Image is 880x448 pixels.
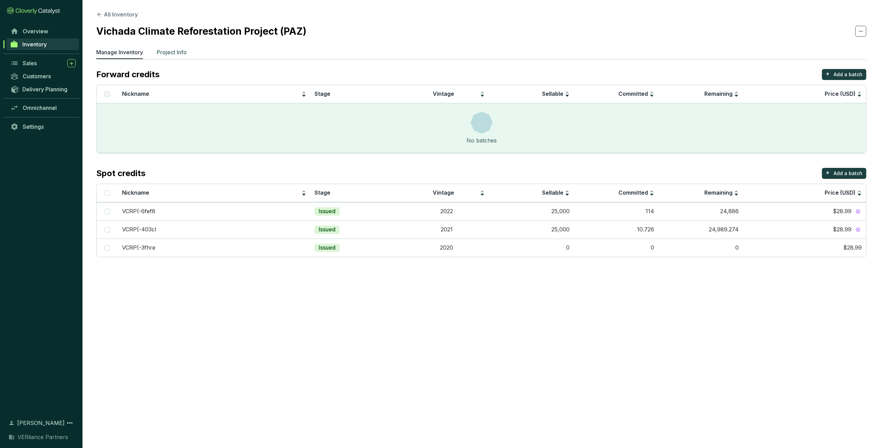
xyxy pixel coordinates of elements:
a: Inventory [7,38,79,50]
td: 0 [658,239,743,257]
p: + [826,69,830,79]
span: Nickname [122,189,149,196]
span: Stage [315,90,330,97]
span: $28.99 [833,208,851,215]
td: 0 [489,239,573,257]
div: No batches [466,136,497,145]
a: Sales [7,57,79,69]
td: 114 [574,202,658,220]
a: Customers [7,70,79,82]
td: 24,989.274 [658,220,743,239]
p: Manage Inventory [96,48,143,56]
td: 2020 [404,239,489,257]
span: Remaining [704,90,733,97]
span: Remaining [704,189,733,196]
td: 25,000 [489,220,573,239]
span: Committed [618,189,648,196]
p: Forward credits [96,69,159,80]
p: Add a batch [834,71,862,78]
span: Settings [23,123,44,130]
p: VCRP(-3fhre [122,244,155,252]
p: Add a batch [834,170,862,177]
span: Inventory [22,41,47,48]
p: Issued [319,208,335,215]
th: Stage [310,85,404,103]
p: Issued [319,226,335,233]
p: Issued [319,244,335,252]
td: 0 [574,239,658,257]
span: Committed [618,90,648,97]
p: VCRP(-403cl [122,226,156,233]
span: Vintage [433,189,454,196]
span: Price (USD) [825,90,856,97]
td: 2022 [404,202,489,220]
span: Sales [23,60,37,67]
td: $28.99 [743,239,866,257]
td: 2021 [404,220,489,239]
span: Price (USD) [825,189,856,196]
span: Vintage [433,90,454,97]
span: Sellable [542,90,563,97]
span: $28.99 [833,226,851,233]
a: Delivery Planning [7,83,79,95]
p: + [826,168,830,177]
h2: Vichada Climate Reforestation Project (PAZ) [96,24,306,38]
a: Omnichannel [7,102,79,114]
td: 25,000 [489,202,573,220]
a: Overview [7,25,79,37]
button: +Add a batch [822,69,866,80]
span: Stage [315,189,330,196]
a: Settings [7,121,79,133]
span: Customers [23,73,51,80]
th: Stage [310,184,404,202]
p: VCRP(-6fef8 [122,208,155,215]
span: Overview [23,28,48,35]
span: [PERSON_NAME] [17,419,65,427]
button: +Add a batch [822,168,866,179]
p: Spot credits [96,168,145,179]
span: Nickname [122,90,149,97]
button: All Inventory [96,10,138,19]
p: Project Info [157,48,187,56]
span: VERliance Partners [18,433,68,441]
td: 24,886 [658,202,743,220]
span: Sellable [542,189,563,196]
td: 10.726 [574,220,658,239]
span: Delivery Planning [22,86,67,93]
span: Omnichannel [23,104,57,111]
